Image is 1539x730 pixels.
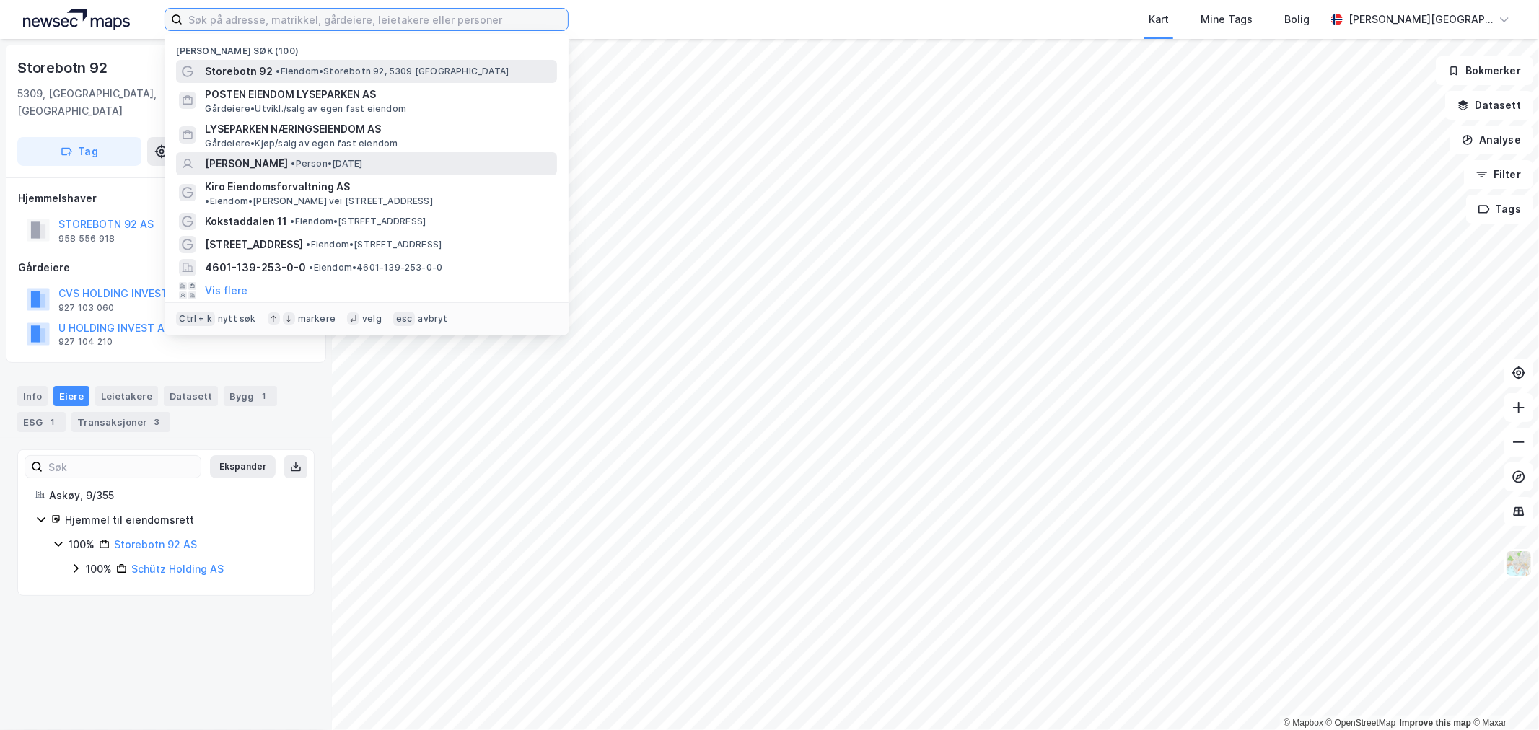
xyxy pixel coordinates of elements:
div: markere [298,313,336,325]
span: Eiendom • Storebotn 92, 5309 [GEOGRAPHIC_DATA] [276,66,509,77]
div: ESG [17,412,66,432]
span: Eiendom • [PERSON_NAME] vei [STREET_ADDRESS] [205,195,433,207]
div: 100% [69,536,95,553]
div: Transaksjoner [71,412,170,432]
div: 927 104 210 [58,336,113,348]
div: Eiere [53,386,89,406]
iframe: Chat Widget [1467,661,1539,730]
div: Gårdeiere [18,259,314,276]
button: Vis flere [205,282,247,299]
div: Bygg [224,386,277,406]
a: Mapbox [1284,718,1323,728]
div: Info [17,386,48,406]
div: Hjemmelshaver [18,190,314,207]
img: Z [1505,550,1533,577]
div: velg [362,313,382,325]
span: Eiendom • 4601-139-253-0-0 [309,262,442,273]
div: 100% [86,560,112,578]
div: nytt søk [218,313,256,325]
button: Tags [1466,195,1533,224]
div: 1 [45,415,60,429]
span: Eiendom • [STREET_ADDRESS] [306,239,442,250]
a: Schütz Holding AS [131,563,224,575]
a: OpenStreetMap [1326,718,1396,728]
span: • [290,216,294,227]
div: Bolig [1284,11,1310,28]
div: 1 [257,389,271,403]
span: Person • [DATE] [291,158,362,170]
span: [STREET_ADDRESS] [205,236,303,253]
button: Datasett [1445,91,1533,120]
span: Eiendom • [STREET_ADDRESS] [290,216,426,227]
span: Gårdeiere • Kjøp/salg av egen fast eiendom [205,138,398,149]
div: [PERSON_NAME] søk (100) [165,34,569,60]
span: • [309,262,313,273]
div: 927 103 060 [58,302,114,314]
div: 5309, [GEOGRAPHIC_DATA], [GEOGRAPHIC_DATA] [17,85,251,120]
span: Kokstaddalen 11 [205,213,287,230]
span: Gårdeiere • Utvikl./salg av egen fast eiendom [205,103,406,115]
span: • [306,239,310,250]
div: Leietakere [95,386,158,406]
div: Hjemmel til eiendomsrett [65,511,297,529]
input: Søk [43,456,201,478]
div: Storebotn 92 [17,56,110,79]
div: [PERSON_NAME][GEOGRAPHIC_DATA] [1349,11,1493,28]
span: [PERSON_NAME] [205,155,288,172]
a: Storebotn 92 AS [114,538,197,550]
span: Kiro Eiendomsforvaltning AS [205,178,350,195]
input: Søk på adresse, matrikkel, gårdeiere, leietakere eller personer [183,9,568,30]
span: • [276,66,280,76]
button: Analyse [1450,126,1533,154]
button: Tag [17,137,141,166]
button: Filter [1464,160,1533,189]
a: Improve this map [1400,718,1471,728]
div: Askøy, 9/355 [49,487,297,504]
div: 3 [150,415,165,429]
button: Bokmerker [1436,56,1533,85]
div: esc [393,312,416,326]
div: Datasett [164,386,218,406]
div: Kart [1149,11,1169,28]
button: Ekspander [210,455,276,478]
span: Storebotn 92 [205,63,273,80]
span: 4601-139-253-0-0 [205,259,306,276]
div: 958 556 918 [58,233,115,245]
span: • [291,158,295,169]
span: LYSEPARKEN NÆRINGSEIENDOM AS [205,120,551,138]
img: logo.a4113a55bc3d86da70a041830d287a7e.svg [23,9,130,30]
div: avbryt [418,313,447,325]
span: POSTEN EIENDOM LYSEPARKEN AS [205,86,551,103]
div: Mine Tags [1201,11,1253,28]
span: • [205,195,209,206]
div: Ctrl + k [176,312,215,326]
